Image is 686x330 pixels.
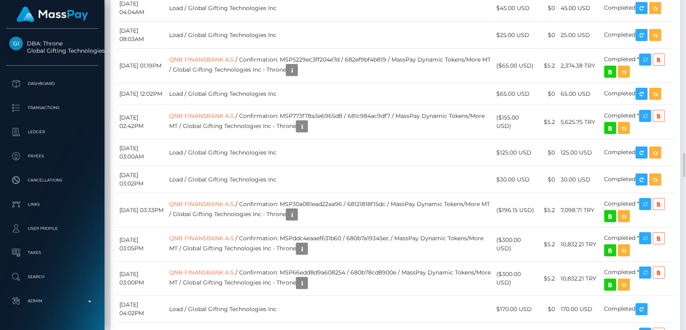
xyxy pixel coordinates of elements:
td: ($155.00 USD) [494,105,537,139]
td: [DATE] 08:03AM [117,22,166,49]
td: $30.00 USD [494,166,537,193]
a: Admin [6,291,98,311]
a: Ledger [6,122,98,142]
td: $5.2 [537,262,558,296]
p: User Profile [9,223,95,235]
td: Completed [601,83,674,105]
td: $5.2 [537,227,558,262]
td: / Confirmation: MSP773f78a3e6965d8 / 681c984ac9df7 / MassPay Dynamic Tokens/More MT / Global Gift... [166,105,493,139]
td: Completed [601,139,674,166]
td: Load / Global Gifting Technologies Inc [166,83,493,105]
a: Payees [6,146,98,166]
a: Cancellations [6,170,98,190]
td: [DATE] 02:42PM [117,105,166,139]
td: / Confirmation: MSP5229ec3ff204e7d / 682ef9bf4b819 / MassPay Dynamic Tokens/More MT / Global Gift... [166,49,493,83]
td: Completed [601,22,674,49]
td: [DATE] 04:02PM [117,296,166,323]
td: $0 [537,296,558,323]
span: DBA: Throne Global Gifting Technologies Inc [6,40,98,54]
p: Payees [9,150,95,162]
a: Transactions [6,98,98,118]
td: $5.2 [537,193,558,227]
p: Search [9,271,95,283]
td: [DATE] 03:00PM [117,262,166,296]
td: / Confirmation: MSPddc4eaaef631b60 / 680b7a19345ec / MassPay Dynamic Tokens/More MT / Global Gift... [166,227,493,262]
td: 10,832.21 TRY [558,227,601,262]
td: ($196.15 USD) [494,193,537,227]
td: 25.00 USD [558,22,601,49]
p: Links [9,198,95,210]
td: [DATE] 12:02PM [117,83,166,105]
td: Load / Global Gifting Technologies Inc [166,296,493,323]
a: QNB FINANSBANK A.S. [169,112,235,120]
td: 10,832.21 TRY [558,262,601,296]
img: Global Gifting Technologies Inc [9,37,23,50]
td: $0 [537,22,558,49]
td: [DATE] 01:19PM [117,49,166,83]
a: Search [6,267,98,287]
td: ($300.00 USD) [494,227,537,262]
p: Dashboard [9,78,95,90]
a: QNB FINANSBANK A.S. [169,269,235,276]
td: $0 [537,83,558,105]
a: Taxes [6,243,98,263]
td: Completed * [601,49,674,83]
td: Completed [601,166,674,193]
p: Cancellations [9,174,95,186]
td: / Confirmation: MSP30a081ead22aa96 / 68121818f15dc / MassPay Dynamic Tokens/More MT / Global Gift... [166,193,493,227]
td: $0 [537,166,558,193]
a: User Profile [6,219,98,239]
td: [DATE] 03:05PM [117,227,166,262]
td: Completed * [601,193,674,227]
td: ($300.00 USD) [494,262,537,296]
a: Links [6,194,98,214]
a: QNB FINANSBANK A.S. [169,235,235,242]
td: $25.00 USD [494,22,537,49]
td: Load / Global Gifting Technologies Inc [166,166,493,193]
td: Completed * [601,227,674,262]
td: $65.00 USD [494,83,537,105]
img: MassPay Logo [16,6,88,22]
p: Transactions [9,102,95,114]
td: 7,098.71 TRY [558,193,601,227]
td: 30.00 USD [558,166,601,193]
td: 2,374.38 TRY [558,49,601,83]
td: / Confirmation: MSP66edd8d9a608254 / 680b78cd8900e / MassPay Dynamic Tokens/More MT / Global Gift... [166,262,493,296]
td: $5.2 [537,105,558,139]
td: Completed * [601,105,674,139]
td: 65.00 USD [558,83,601,105]
td: Load / Global Gifting Technologies Inc [166,139,493,166]
a: QNB FINANSBANK A.S. [169,56,235,63]
td: $5.2 [537,49,558,83]
td: ($65.00 USD) [494,49,537,83]
td: [DATE] 03:33PM [117,193,166,227]
td: [DATE] 03:00AM [117,139,166,166]
td: $0 [537,139,558,166]
td: $170.00 USD [494,296,537,323]
p: Taxes [9,247,95,259]
td: 170.00 USD [558,296,601,323]
td: 5,625.75 TRY [558,105,601,139]
td: $125.00 USD [494,139,537,166]
td: Completed [601,296,674,323]
td: Completed * [601,262,674,296]
a: QNB FINANSBANK A.S. [169,200,235,208]
a: Dashboard [6,74,98,94]
p: Admin [9,295,95,307]
p: Ledger [9,126,95,138]
td: [DATE] 03:02PM [117,166,166,193]
td: 125.00 USD [558,139,601,166]
td: Load / Global Gifting Technologies Inc [166,22,493,49]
